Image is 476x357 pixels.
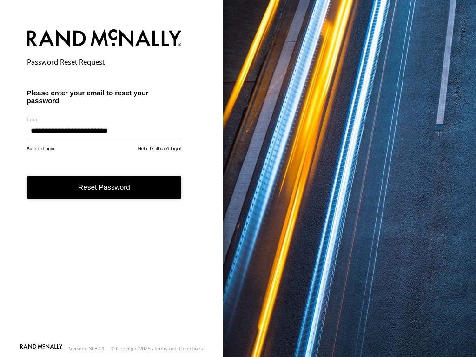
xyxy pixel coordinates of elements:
a: Help, I still can't login! [138,146,182,151]
label: Email [27,116,182,123]
a: Visit our Website [20,344,63,353]
div: © Copyright 2025 - [111,346,203,351]
img: Rand McNally [27,27,182,51]
h3: Please enter your email to reset your password [27,89,182,105]
a: Back to Login [27,146,54,151]
div: Version: 308.01 [69,346,105,351]
a: Terms and Conditions [154,346,203,351]
button: Reset Password [27,176,182,199]
h2: Password Reset Request [27,57,182,66]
